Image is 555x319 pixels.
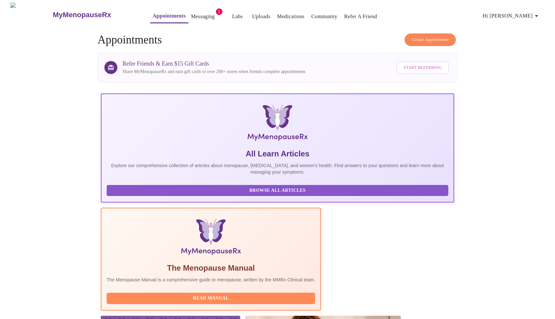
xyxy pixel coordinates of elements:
[275,10,307,23] button: Medications
[188,10,217,23] button: Messaging
[107,149,448,159] h5: All Learn Articles
[107,293,315,304] button: Read Manual
[412,36,448,43] span: Create Appointment
[396,62,449,74] button: Start Referring
[232,12,243,21] a: Labs
[160,104,396,143] img: MyMenopauseRx Logo
[277,12,304,21] a: Medications
[395,58,451,77] a: Start Referring
[227,10,248,23] button: Labs
[140,219,282,258] img: Menopause Manual
[107,187,450,193] a: Browse All Articles
[53,11,111,19] h3: MyMenopauseRx
[98,33,457,46] h4: Appointments
[404,64,442,71] span: Start Referring
[405,33,456,46] button: Create Appointment
[344,12,377,21] a: Refer a Friend
[107,276,315,283] p: The Menopause Manual is a comprehensive guide to menopause, written by the MMRx Clinical team.
[123,60,305,67] h3: Refer Friends & Earn $15 Gift Cards
[113,187,442,195] span: Browse All Articles
[252,12,271,21] a: Uploads
[216,8,222,15] span: 1
[113,294,309,302] span: Read Manual
[250,10,273,23] button: Uploads
[342,10,380,23] button: Refer a Friend
[123,68,305,75] p: Share MyMenopauseRx and earn gift cards to over 200+ stores when friends complete appointments
[107,162,448,175] p: Explore our comprehensive collection of articles about menopause, [MEDICAL_DATA], and women's hea...
[483,11,540,20] span: Hi [PERSON_NAME]
[107,295,317,301] a: Read Manual
[309,10,340,23] button: Community
[107,185,448,196] button: Browse All Articles
[311,12,337,21] a: Community
[191,12,215,21] a: Messaging
[153,11,186,20] a: Appointments
[150,9,188,23] button: Appointments
[10,3,52,27] img: MyMenopauseRx Logo
[480,9,543,22] button: Hi [PERSON_NAME]
[107,263,315,273] h5: The Menopause Manual
[52,4,137,26] a: MyMenopauseRx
